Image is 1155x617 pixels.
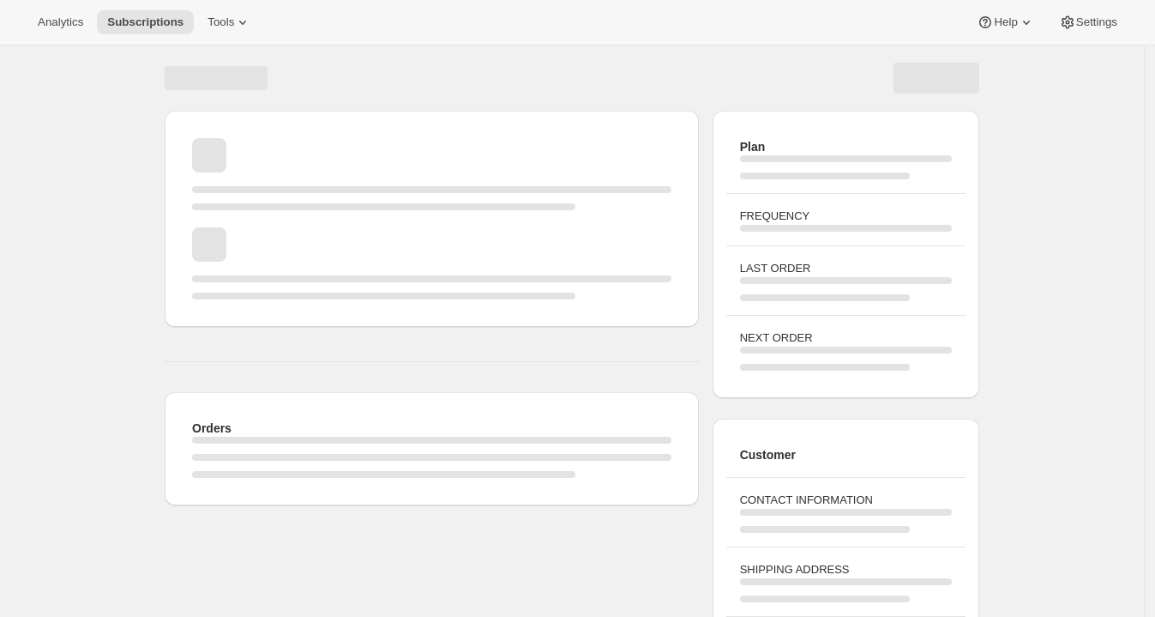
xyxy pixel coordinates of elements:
h3: NEXT ORDER [740,330,952,347]
h3: CONTACT INFORMATION [740,492,952,509]
span: Subscriptions [107,15,183,29]
h2: Orders [192,420,671,437]
button: Analytics [27,10,93,34]
span: Settings [1076,15,1117,29]
h2: Plan [740,138,952,155]
button: Settings [1049,10,1128,34]
h2: Customer [740,446,952,463]
span: Help [994,15,1017,29]
span: Tools [208,15,234,29]
h3: FREQUENCY [740,208,952,225]
button: Help [966,10,1044,34]
h3: LAST ORDER [740,260,952,277]
span: Analytics [38,15,83,29]
button: Subscriptions [97,10,194,34]
button: Tools [197,10,262,34]
h3: SHIPPING ADDRESS [740,561,952,578]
